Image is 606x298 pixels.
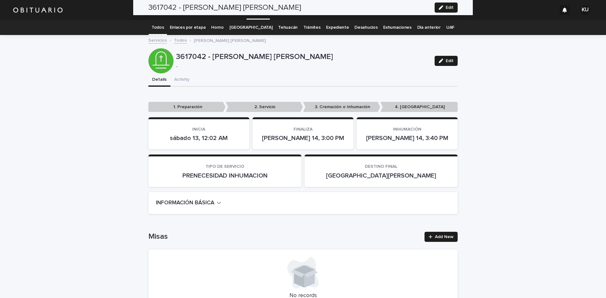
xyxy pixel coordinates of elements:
[383,20,411,35] a: Exhumaciones
[326,20,349,35] a: Expediente
[354,20,377,35] a: Desahucios
[365,164,397,169] span: DESTINO FINAL
[303,102,380,112] p: 3. Cremación o Inhumación
[226,102,303,112] p: 2. Servicio
[312,172,450,179] p: [GEOGRAPHIC_DATA][PERSON_NAME]
[174,36,187,44] a: Todos
[446,20,454,35] a: UAF
[260,134,346,142] p: [PERSON_NAME] 14, 3:00 PM
[205,164,244,169] span: TIPO DE SERVICIO
[446,59,454,63] span: Edit
[192,127,205,131] span: INICIA
[580,5,590,15] div: KU
[278,20,298,35] a: Tehuacán
[417,20,441,35] a: Día anterior
[393,127,421,131] span: INHUMACIÓN
[156,172,294,179] p: PRENECESIDAD INHUMACION
[13,4,63,16] img: HUM7g2VNRLqGMmR9WVqf
[151,20,164,35] a: Todos
[294,127,312,131] span: FINALIZA
[194,37,266,44] p: [PERSON_NAME] [PERSON_NAME]
[435,235,454,239] span: Add New
[148,73,170,87] button: Details
[380,102,458,112] p: 4. [GEOGRAPHIC_DATA]
[364,134,450,142] p: [PERSON_NAME] 14, 3:40 PM
[176,52,430,61] p: 3617042 - [PERSON_NAME] [PERSON_NAME]
[170,73,193,87] button: Activity
[435,56,458,66] button: Edit
[156,200,221,207] button: INFORMACIÓN BÁSICA
[170,20,206,35] a: Enlaces por etapa
[156,134,242,142] p: sábado 13, 12:02 AM
[303,20,321,35] a: Trámites
[229,20,273,35] a: [GEOGRAPHIC_DATA]
[176,64,427,69] p: -
[425,232,458,242] a: Add New
[156,200,214,207] h2: INFORMACIÓN BÁSICA
[148,102,226,112] p: 1. Preparación
[148,36,167,44] a: Servicios
[148,232,421,241] h1: Misas
[211,20,223,35] a: Horno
